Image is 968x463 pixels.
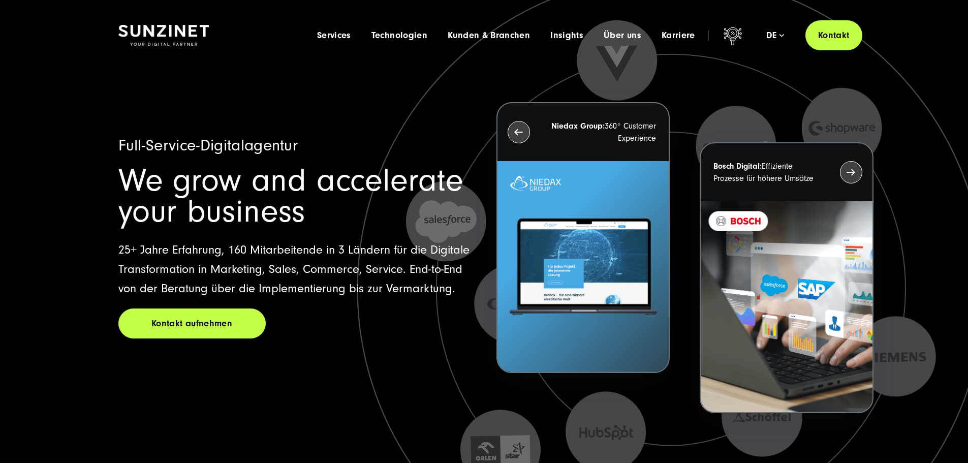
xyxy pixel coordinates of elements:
[548,120,656,144] p: 360° Customer Experience
[550,30,583,41] a: Insights
[701,201,872,412] img: BOSCH - Kundeprojekt - Digital Transformation Agentur SUNZINET
[371,30,427,41] a: Technologien
[713,160,821,184] p: Effiziente Prozesse für höhere Umsätze
[766,30,784,41] div: de
[317,30,351,41] a: Services
[496,102,670,373] button: Niedax Group:360° Customer Experience Letztes Projekt von Niedax. Ein Laptop auf dem die Niedax W...
[551,121,605,131] strong: Niedax Group:
[118,25,209,46] img: SUNZINET Full Service Digital Agentur
[604,30,641,41] a: Über uns
[805,20,862,50] a: Kontakt
[497,161,669,372] img: Letztes Projekt von Niedax. Ein Laptop auf dem die Niedax Website geöffnet ist, auf blauem Hinter...
[700,142,873,413] button: Bosch Digital:Effiziente Prozesse für höhere Umsätze BOSCH - Kundeprojekt - Digital Transformatio...
[118,136,298,155] span: Full-Service-Digitalagentur
[118,308,266,338] a: Kontakt aufnehmen
[713,162,762,171] strong: Bosch Digital:
[662,30,695,41] a: Karriere
[448,30,530,41] a: Kunden & Branchen
[118,162,463,230] span: We grow and accelerate your business
[118,240,472,298] p: 25+ Jahre Erfahrung, 160 Mitarbeitende in 3 Ländern für die Digitale Transformation in Marketing,...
